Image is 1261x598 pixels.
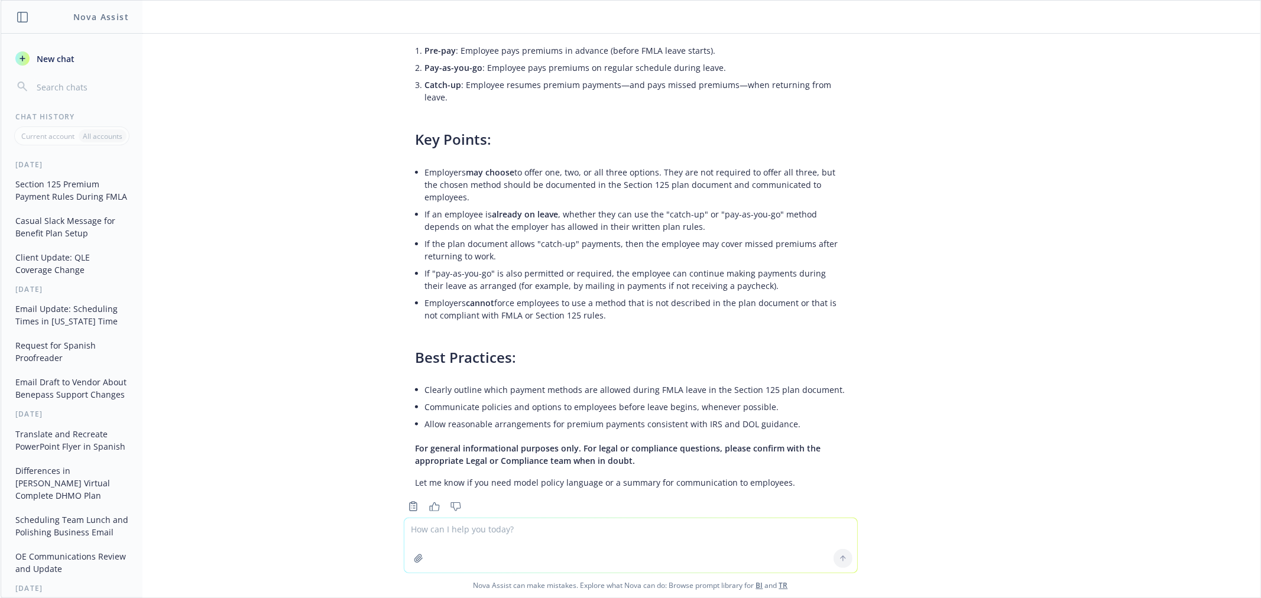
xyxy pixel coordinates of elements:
[756,580,763,590] a: BI
[73,11,129,23] h1: Nova Assist
[425,164,846,206] li: Employers to offer one, two, or all three options. They are not required to offer all three, but ...
[11,248,133,279] button: Client Update: QLE Coverage Change
[425,381,846,398] li: Clearly outline which payment methods are allowed during FMLA leave in the Section 125 plan docum...
[11,336,133,368] button: Request for Spanish Proofreader
[466,297,495,308] span: cannot
[425,294,846,324] li: Employers force employees to use a method that is not described in the plan document or that is n...
[425,76,846,106] li: : Employee resumes premium payments—and pays missed premiums—when returning from leave.
[425,398,846,415] li: Communicate policies and options to employees before leave begins, whenever possible.
[11,547,133,578] button: OE Communications Review and Update
[408,501,419,512] svg: Copy to clipboard
[425,206,846,235] li: If an employee is , whether they can use the "catch-up" or "pay-as-you-go" method depends on what...
[416,347,846,368] h3: Best Practices:
[11,299,133,331] button: Email Update: Scheduling Times in [US_STATE] Time
[425,59,846,76] li: : Employee pays premiums on regular schedule during leave.
[416,129,846,149] h3: Key Points:
[11,211,133,243] button: Casual Slack Message for Benefit Plan Setup
[779,580,788,590] a: TR
[11,48,133,69] button: New chat
[425,415,846,433] li: Allow reasonable arrangements for premium payments consistent with IRS and DOL guidance.
[492,209,559,220] span: already on leave
[425,62,483,73] span: Pay-as-you-go
[11,372,133,404] button: Email Draft to Vendor About Benepass Support Changes
[425,265,846,294] li: If "pay-as-you-go" is also permitted or required, the employee can continue making payments durin...
[11,174,133,206] button: Section 125 Premium Payment Rules During FMLA
[21,131,74,141] p: Current account
[5,573,1256,597] span: Nova Assist can make mistakes. Explore what Nova can do: Browse prompt library for and
[425,45,456,56] span: Pre-pay
[1,160,142,170] div: [DATE]
[34,79,128,95] input: Search chats
[416,476,846,489] p: Let me know if you need model policy language or a summary for communication to employees.
[11,424,133,456] button: Translate and Recreate PowerPoint Flyer in Spanish
[425,79,462,90] span: Catch-up
[466,167,515,178] span: may choose
[1,409,142,419] div: [DATE]
[1,583,142,593] div: [DATE]
[34,53,74,65] span: New chat
[425,42,846,59] li: : Employee pays premiums in advance (before FMLA leave starts).
[1,112,142,122] div: Chat History
[425,235,846,265] li: If the plan document allows "catch-up" payments, then the employee may cover missed premiums afte...
[83,131,122,141] p: All accounts
[11,510,133,542] button: Scheduling Team Lunch and Polishing Business Email
[1,284,142,294] div: [DATE]
[416,443,821,466] span: For general informational purposes only. For legal or compliance questions, please confirm with t...
[446,498,465,515] button: Thumbs down
[11,461,133,505] button: Differences in [PERSON_NAME] Virtual Complete DHMO Plan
